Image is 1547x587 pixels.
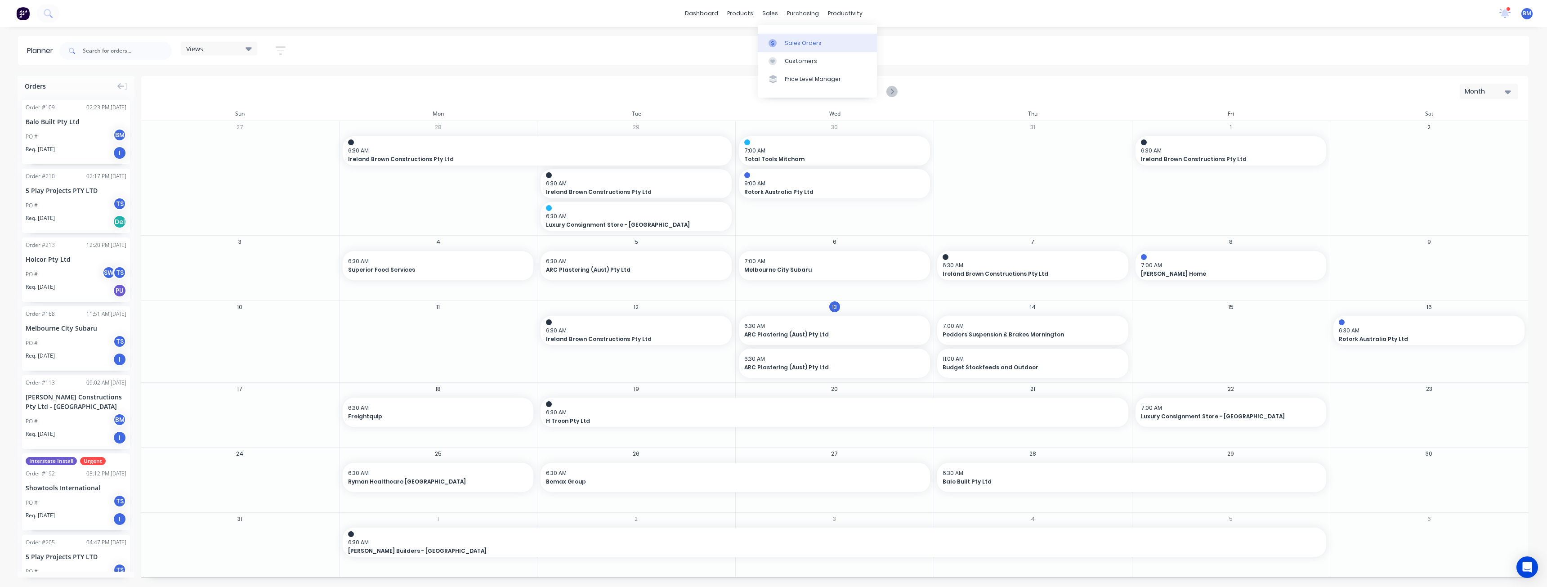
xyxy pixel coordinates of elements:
[26,270,38,278] div: PO #
[26,283,55,291] span: Req. [DATE]
[1424,513,1435,524] button: 6
[1141,147,1317,155] span: 6:30 AM
[113,335,126,348] div: TS
[1225,448,1236,459] button: 29
[1225,301,1236,312] button: 15
[1333,316,1525,345] div: 6:30 AMRotork Australia Pty Ltd
[26,255,126,264] div: Holcor Pty Ltd
[1225,237,1236,247] button: 8
[113,353,126,366] div: I
[26,379,55,387] div: Order # 113
[26,117,126,126] div: Balo Built Pty Ltd
[546,469,920,477] span: 6:30 AM
[348,538,1317,547] span: 6:30 AM
[26,145,55,153] span: Req. [DATE]
[433,513,443,524] button: 1
[1225,122,1236,133] button: 1
[1027,448,1038,459] button: 28
[1225,383,1236,394] button: 22
[26,214,55,222] span: Req. [DATE]
[631,237,642,247] button: 5
[113,512,126,526] div: I
[26,430,55,438] span: Req. [DATE]
[546,335,708,343] span: Ireland Brown Constructions Pty Ltd
[1424,448,1435,459] button: 30
[744,363,907,372] span: ARC Plastering (Aust) Pty Ltd
[744,331,907,339] span: ARC Plastering (Aust) Pty Ltd
[1424,122,1435,133] button: 2
[348,547,1224,555] span: [PERSON_NAME] Builders - [GEOGRAPHIC_DATA]
[1136,251,1327,280] div: 7:00 AM[PERSON_NAME] Home
[744,355,920,363] span: 6:30 AM
[735,107,934,121] div: Wed
[829,513,840,524] button: 3
[26,103,55,112] div: Order # 109
[631,383,642,394] button: 19
[86,103,126,112] div: 02:23 PM [DATE]
[433,383,443,394] button: 18
[943,363,1105,372] span: Budget Stockfeeds and Outdoor
[102,266,116,279] div: SW
[785,39,822,47] div: Sales Orders
[739,169,930,198] div: 9:00 AMRotork Australia Pty Ltd
[937,316,1128,345] div: 7:00 AMPedders Suspension & Brakes Mornington
[744,155,907,163] span: Total Tools Mitcham
[631,122,642,133] button: 29
[1516,556,1538,578] div: Open Intercom Messenger
[886,86,897,97] button: Next page
[782,7,823,20] div: purchasing
[86,310,126,318] div: 11:51 AM [DATE]
[1141,404,1317,412] span: 7:00 AM
[86,241,126,249] div: 12:20 PM [DATE]
[937,251,1128,280] div: 6:30 AMIreland Brown Constructions Pty Ltd
[546,188,708,196] span: Ireland Brown Constructions Pty Ltd
[744,179,920,188] span: 9:00 AM
[1027,513,1038,524] button: 4
[723,7,758,20] div: products
[943,469,1317,477] span: 6:30 AM
[26,470,55,478] div: Order # 192
[433,301,443,312] button: 11
[1523,9,1531,18] span: BM
[758,34,877,52] a: Sales Orders
[546,327,722,335] span: 6:30 AM
[739,316,930,345] div: 6:30 AMARC Plastering (Aust) Pty Ltd
[546,212,722,220] span: 6:30 AM
[537,107,735,121] div: Tue
[1141,155,1303,163] span: Ireland Brown Constructions Pty Ltd
[546,257,722,265] span: 6:30 AM
[86,172,126,180] div: 02:17 PM [DATE]
[1027,122,1038,133] button: 31
[113,413,126,426] div: BM
[348,478,510,486] span: Ryman Healthcare [GEOGRAPHIC_DATA]
[80,457,106,465] span: Urgent
[348,404,524,412] span: 6:30 AM
[823,7,867,20] div: productivity
[829,448,840,459] button: 27
[343,136,732,166] div: 6:30 AMIreland Brown Constructions Pty Ltd
[234,122,245,133] button: 27
[343,251,534,280] div: 6:30 AMSuperior Food Services
[234,448,245,459] button: 24
[348,266,510,274] span: Superior Food Services
[1339,335,1501,343] span: Rotork Australia Pty Ltd
[26,310,55,318] div: Order # 168
[348,257,524,265] span: 6:30 AM
[739,136,930,166] div: 7:00 AMTotal Tools Mitcham
[1424,383,1435,394] button: 23
[744,266,907,274] span: Melbourne City Subaru
[943,478,1283,486] span: Balo Built Pty Ltd
[541,463,930,492] div: 6:30 AMBemax Group
[1136,398,1327,427] div: 7:00 AMLuxury Consignment Store - [GEOGRAPHIC_DATA]
[744,147,920,155] span: 7:00 AM
[26,538,55,547] div: Order # 205
[26,552,126,561] div: 5 Play Projects PTY LTD
[943,331,1105,339] span: Pedders Suspension & Brakes Mornington
[1225,513,1236,524] button: 5
[26,392,126,411] div: [PERSON_NAME] Constructions Pty Ltd - [GEOGRAPHIC_DATA]
[26,339,38,347] div: PO #
[541,251,732,280] div: 6:30 AMARC Plastering (Aust) Pty Ltd
[26,483,126,493] div: Showtools International
[26,202,38,210] div: PO #
[937,349,1128,378] div: 11:00 AMBudget Stockfeeds and Outdoor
